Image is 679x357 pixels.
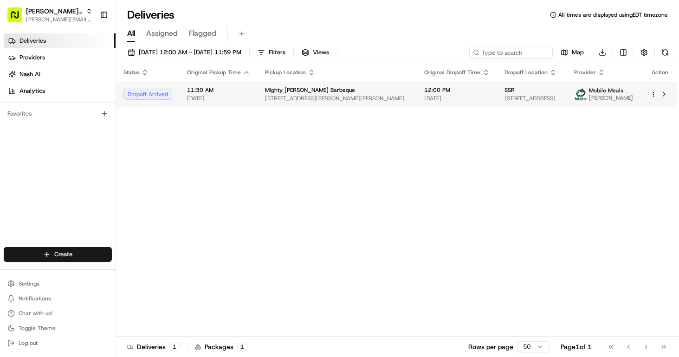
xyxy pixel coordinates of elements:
span: [STREET_ADDRESS] [504,95,559,102]
span: [STREET_ADDRESS][PERSON_NAME][PERSON_NAME] [265,95,409,102]
span: Assigned [146,28,178,39]
div: Action [650,69,670,76]
span: Log out [19,339,38,347]
a: Providers [4,50,116,65]
span: [DATE] [187,95,250,102]
button: Chat with us! [4,307,112,320]
h1: Deliveries [127,7,175,22]
span: All times are displayed using EDT timezone [558,11,668,19]
span: SSR [504,86,515,94]
span: Provider [574,69,596,76]
button: Refresh [659,46,672,59]
button: Settings [4,277,112,290]
span: Original Pickup Time [187,69,241,76]
span: 11:30 AM [187,86,250,94]
button: Log out [4,337,112,350]
span: Toggle Theme [19,325,56,332]
a: Nash AI [4,67,116,82]
span: Original Dropoff Time [424,69,480,76]
span: Settings [19,280,39,287]
a: Powered byPylon [65,51,112,58]
span: Views [313,48,329,57]
img: MM.png [575,88,587,100]
button: Create [4,247,112,262]
button: [DATE] 12:00 AM - [DATE] 11:59 PM [123,46,246,59]
span: Status [123,69,139,76]
div: Page 1 of 1 [561,342,592,351]
a: Deliveries [4,33,116,48]
div: Deliveries [127,342,180,351]
button: [PERSON_NAME] BBQ[PERSON_NAME][EMAIL_ADDRESS][DOMAIN_NAME] [4,4,96,26]
span: [DATE] [424,95,490,102]
span: Chat with us! [19,310,52,317]
p: Rows per page [468,342,513,351]
span: Nash AI [19,70,40,78]
span: Flagged [189,28,216,39]
a: Analytics [4,84,116,98]
div: Packages [195,342,247,351]
span: Pickup Location [265,69,306,76]
button: [PERSON_NAME][EMAIL_ADDRESS][DOMAIN_NAME] [26,16,92,23]
span: Dropoff Location [504,69,548,76]
button: Map [556,46,588,59]
span: [PERSON_NAME] [589,94,633,102]
div: 1 [169,343,180,351]
div: Favorites [4,106,112,121]
button: Filters [253,46,290,59]
span: Mobile Meals [589,87,623,94]
span: Providers [19,53,45,62]
span: Analytics [19,87,45,95]
span: Pylon [92,51,112,58]
span: Filters [269,48,285,57]
button: Views [297,46,333,59]
span: 12:00 PM [424,86,490,94]
span: Map [572,48,584,57]
span: [DATE] 12:00 AM - [DATE] 11:59 PM [139,48,241,57]
button: Notifications [4,292,112,305]
div: 1 [237,343,247,351]
input: Type to search [469,46,553,59]
button: [PERSON_NAME] BBQ [26,6,82,16]
span: Create [54,250,72,259]
span: All [127,28,135,39]
button: Toggle Theme [4,322,112,335]
span: Mighty [PERSON_NAME] Barbeque [265,86,355,94]
span: Notifications [19,295,51,302]
span: Deliveries [19,37,46,45]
